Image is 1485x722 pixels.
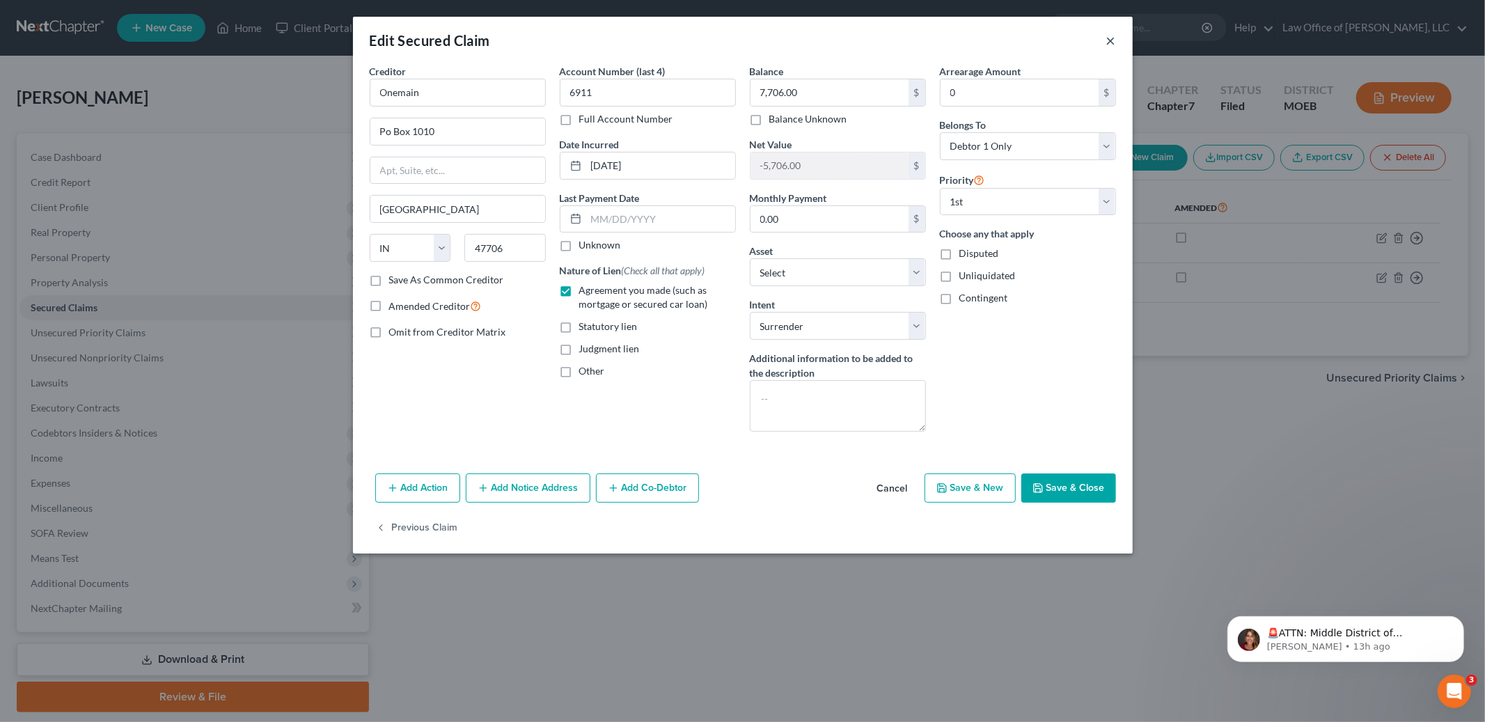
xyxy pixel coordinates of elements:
label: Priority [940,171,985,188]
input: Apt, Suite, etc... [370,157,545,184]
button: Add Action [375,473,460,503]
iframe: Intercom live chat [1438,675,1471,708]
input: 0.00 [941,79,1099,106]
span: (Check all that apply) [622,265,705,276]
span: Statutory lien [579,320,638,332]
label: Intent [750,297,776,312]
label: Account Number (last 4) [560,64,666,79]
label: Choose any that apply [940,226,1116,241]
label: Unknown [579,238,621,252]
button: Save & Close [1021,473,1116,503]
label: Save As Common Creditor [389,273,504,287]
span: Creditor [370,65,407,77]
label: Monthly Payment [750,191,827,205]
span: Omit from Creditor Matrix [389,326,506,338]
span: Judgment lien [579,343,640,354]
label: Balance Unknown [769,112,847,126]
input: 0.00 [751,206,909,233]
label: Additional information to be added to the description [750,351,926,380]
button: Cancel [866,475,919,503]
input: MM/DD/YYYY [586,152,735,179]
span: Asset [750,245,773,257]
button: Add Notice Address [466,473,590,503]
div: $ [909,79,925,106]
div: $ [909,152,925,179]
label: Full Account Number [579,112,673,126]
input: MM/DD/YYYY [586,206,735,233]
label: Nature of Lien [560,263,705,278]
input: Enter zip... [464,234,546,262]
label: Balance [750,64,784,79]
button: Save & New [925,473,1016,503]
iframe: Intercom notifications message [1207,587,1485,684]
label: Arrearage Amount [940,64,1021,79]
button: Previous Claim [375,514,458,543]
span: Disputed [959,247,999,259]
label: Last Payment Date [560,191,640,205]
span: Amended Creditor [389,300,471,312]
span: Unliquidated [959,269,1016,281]
input: XXXX [560,79,736,107]
input: Search creditor by name... [370,79,546,107]
span: Contingent [959,292,1008,304]
div: Edit Secured Claim [370,31,490,50]
button: Add Co-Debtor [596,473,699,503]
input: 0.00 [751,79,909,106]
div: $ [1099,79,1115,106]
span: 3 [1466,675,1477,686]
input: 0.00 [751,152,909,179]
span: Other [579,365,605,377]
span: Belongs To [940,119,987,131]
label: Net Value [750,137,792,152]
div: $ [909,206,925,233]
span: Agreement you made (such as mortgage or secured car loan) [579,284,708,310]
input: Enter city... [370,196,545,222]
input: Enter address... [370,118,545,145]
label: Date Incurred [560,137,620,152]
button: × [1106,32,1116,49]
